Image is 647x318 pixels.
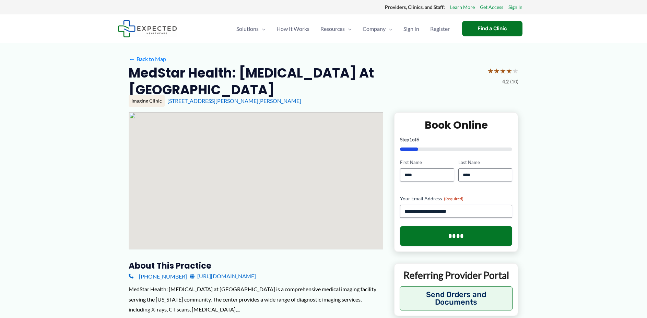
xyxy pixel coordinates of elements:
button: Send Orders and Documents [400,286,513,310]
span: ★ [487,64,494,77]
label: First Name [400,159,454,166]
a: How It Works [271,17,315,41]
strong: Providers, Clinics, and Staff: [385,4,445,10]
span: Sign In [403,17,419,41]
div: MedStar Health: [MEDICAL_DATA] at [GEOGRAPHIC_DATA] is a comprehensive medical imaging facility s... [129,284,383,315]
p: Referring Provider Portal [400,269,513,281]
a: [PHONE_NUMBER] [129,271,187,281]
span: Company [363,17,386,41]
a: SolutionsMenu Toggle [231,17,271,41]
a: Get Access [480,3,503,12]
img: Expected Healthcare Logo - side, dark font, small [118,20,177,37]
span: Menu Toggle [345,17,352,41]
span: Solutions [236,17,259,41]
label: Last Name [458,159,512,166]
span: ← [129,56,135,62]
a: Sign In [508,3,522,12]
span: Menu Toggle [259,17,266,41]
a: Find a Clinic [462,21,522,36]
a: CompanyMenu Toggle [357,17,398,41]
h2: Book Online [400,118,512,132]
span: Resources [320,17,345,41]
a: Sign In [398,17,425,41]
a: ResourcesMenu Toggle [315,17,357,41]
span: How It Works [277,17,309,41]
a: ←Back to Map [129,54,166,64]
span: ★ [512,64,518,77]
span: ★ [494,64,500,77]
span: Menu Toggle [386,17,392,41]
span: Register [430,17,450,41]
h2: MedStar Health: [MEDICAL_DATA] at [GEOGRAPHIC_DATA] [129,64,482,98]
a: [STREET_ADDRESS][PERSON_NAME][PERSON_NAME] [167,97,301,104]
a: Learn More [450,3,475,12]
span: 6 [416,137,419,142]
span: 4.2 [502,77,509,86]
span: (Required) [444,196,463,201]
span: ★ [506,64,512,77]
h3: About this practice [129,260,383,271]
p: Step of [400,137,512,142]
span: ★ [500,64,506,77]
a: [URL][DOMAIN_NAME] [190,271,256,281]
a: Register [425,17,455,41]
span: (10) [510,77,518,86]
nav: Primary Site Navigation [231,17,455,41]
label: Your Email Address [400,195,512,202]
span: 1 [409,137,412,142]
div: Imaging Clinic [129,95,165,107]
